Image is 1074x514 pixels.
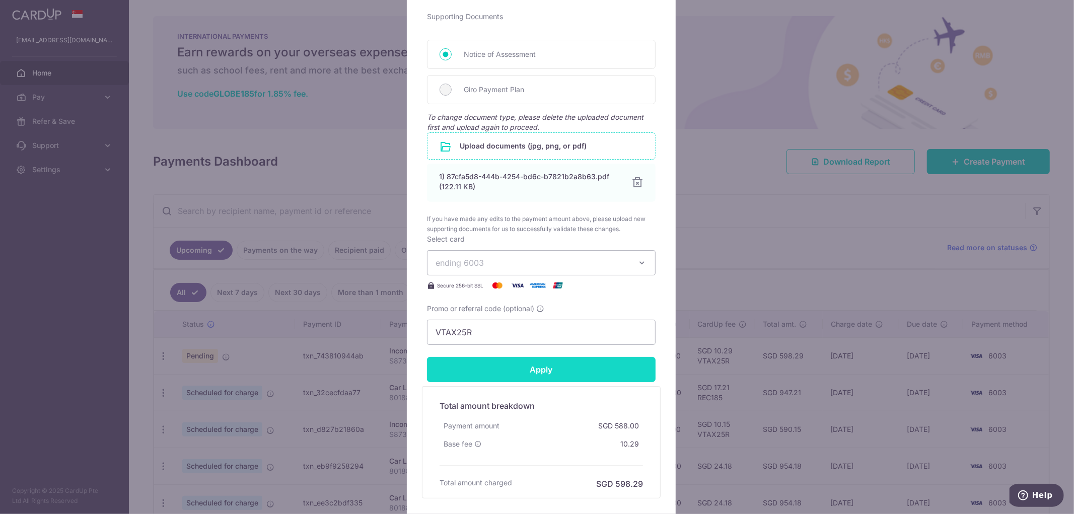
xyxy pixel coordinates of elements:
span: Notice of Assessment [464,48,643,60]
span: Promo or referral code (optional) [427,304,534,314]
div: SGD 588.00 [594,417,643,435]
span: Secure 256-bit SSL [437,281,483,289]
label: Supporting Documents [427,12,503,22]
img: Mastercard [487,279,508,291]
img: UnionPay [548,279,568,291]
input: Apply [427,357,656,382]
h6: Total amount charged [440,478,512,488]
button: ending 6003 [427,250,656,275]
span: ending 6003 [436,258,484,268]
span: Base fee [444,439,472,449]
span: If you have made any edits to the payment amount above, please upload new supporting documents fo... [427,214,656,234]
span: Giro Payment Plan [464,84,643,96]
div: 1) 87cfa5d8-444b-4254-bd6c-b7821b2a8b63.pdf (122.11 KB) [439,172,619,192]
h5: Total amount breakdown [440,400,643,412]
img: American Express [528,279,548,291]
iframe: Opens a widget where you can find more information [1010,484,1064,509]
label: Select card [427,234,465,244]
div: Payment amount [440,417,504,435]
img: Visa [508,279,528,291]
div: Upload documents (jpg, png, or pdf) [427,132,656,160]
h6: SGD 598.29 [596,478,643,490]
div: 10.29 [616,435,643,453]
span: To change document type, please delete the uploaded document first and upload again to proceed. [427,113,643,131]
